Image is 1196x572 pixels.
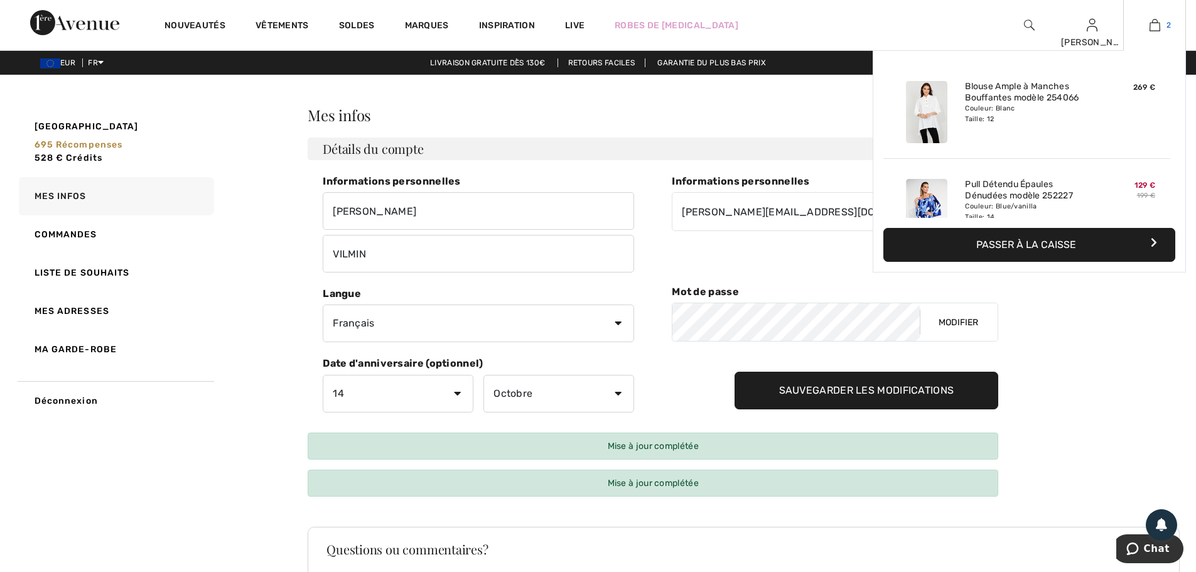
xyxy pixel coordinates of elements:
span: 2 [1166,19,1171,31]
span: [GEOGRAPHIC_DATA] [35,120,139,133]
a: Se connecter [1087,19,1097,31]
a: Ma garde-robe [16,330,214,369]
a: Retours faciles [558,58,646,67]
input: Sauvegarder les modifications [735,372,999,409]
img: Mes infos [1087,18,1097,33]
span: EUR [40,58,80,67]
a: Blouse Ample à Manches Bouffantes modèle 254066 [965,81,1089,104]
button: Passer à la caisse [883,228,1175,262]
a: Vêtements [256,20,309,33]
img: Mon panier [1150,18,1160,33]
s: 199 € [1137,192,1156,200]
span: Mot de passe [672,286,739,298]
a: Livraison gratuite dès 130€ [420,58,555,67]
a: Pull Détendu Épaules Dénudées modèle 252227 [965,179,1089,202]
h5: Informations personnelles [672,175,998,187]
a: Marques [405,20,449,33]
iframe: Ouvre un widget dans lequel vous pouvez chatter avec l’un de nos agents [1116,534,1183,566]
span: Inspiration [479,20,535,33]
span: 695 récompenses [35,139,123,150]
input: Nom de famille [323,235,634,273]
img: Pull Détendu Épaules Dénudées modèle 252227 [906,179,947,241]
span: FR [88,58,104,67]
a: Robes de [MEDICAL_DATA] [615,19,738,32]
a: Nouveautés [164,20,225,33]
img: Euro [40,58,60,68]
a: Soldes [339,20,375,33]
a: Mes adresses [16,292,214,330]
h3: Questions ou commentaires? [326,543,1161,556]
span: 129 € [1134,181,1156,190]
a: Garantie du plus bas prix [647,58,776,67]
a: Liste de souhaits [16,254,214,292]
h3: Détails du compte [308,138,998,160]
a: Live [565,19,585,32]
span: 269 € [1133,83,1156,92]
h2: Mes infos [308,107,998,122]
div: Mise à jour complétée [308,470,998,497]
input: Prénom [323,192,634,230]
img: Blouse Ample à Manches Bouffantes modèle 254066 [906,81,947,143]
a: Déconnexion [16,381,214,420]
span: 528 € Crédits [35,153,103,163]
img: recherche [1024,18,1035,33]
a: Commandes [16,215,214,254]
div: Mise à jour complétée [308,433,998,460]
button: Modifier [920,303,997,341]
img: 1ère Avenue [30,10,119,35]
h5: Langue [323,288,634,299]
div: [PERSON_NAME] [1061,36,1123,49]
a: Mes infos [16,177,214,215]
h5: Date d'anniversaire (optionnel) [323,357,634,369]
div: Couleur: Blanc Taille: 12 [965,104,1089,124]
h5: Informations personnelles [323,175,634,187]
div: Couleur: Blue/vanilla Taille: 14 [965,202,1089,222]
a: 2 [1124,18,1185,33]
